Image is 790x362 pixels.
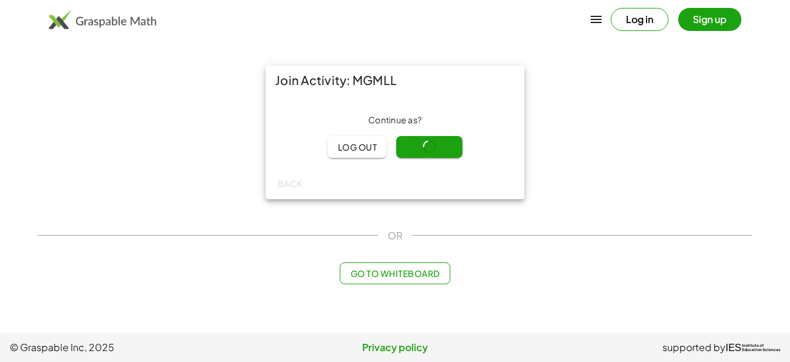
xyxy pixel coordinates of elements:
div: Join Activity: MGMLL [266,66,524,95]
span: © Graspable Inc, 2025 [10,340,267,355]
span: supported by [662,340,726,355]
div: Continue as ? [275,114,515,126]
a: Privacy policy [267,340,524,355]
span: OR [388,228,402,243]
span: Institute of Education Sciences [742,344,780,352]
span: IES [726,342,741,353]
a: IESInstitute ofEducation Sciences [726,340,780,355]
button: Go to Whiteboard [340,262,450,284]
span: Go to Whiteboard [350,268,439,279]
span: Log out [337,142,377,152]
button: Log out [328,136,386,158]
button: Log in [611,8,668,31]
button: Sign up [678,8,741,31]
